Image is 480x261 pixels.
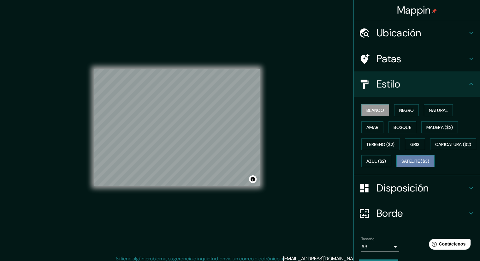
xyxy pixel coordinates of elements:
div: Estilo [354,71,480,97]
div: A3 [361,242,399,252]
font: A3 [361,243,367,250]
font: Tamaño [361,236,374,241]
font: Natural [429,107,448,113]
font: Caricatura ($2) [435,142,471,147]
font: Negro [399,107,414,113]
button: Madera ($2) [421,121,458,133]
button: Activar o desactivar atribución [249,175,257,183]
div: Ubicación [354,20,480,46]
font: Patas [376,52,401,65]
font: Ubicación [376,26,421,39]
font: Bosque [394,124,411,130]
font: Borde [376,207,403,220]
div: Patas [354,46,480,71]
font: Mappin [397,3,431,17]
canvas: Mapa [94,69,260,186]
button: Azul ($2) [361,155,391,167]
button: Terreno ($2) [361,138,400,150]
div: Disposición [354,175,480,201]
font: Blanco [366,107,384,113]
font: Satélite ($3) [401,159,430,164]
button: Satélite ($3) [396,155,435,167]
button: Caricatura ($2) [430,138,477,150]
iframe: Lanzador de widgets de ayuda [424,236,473,254]
font: Gris [410,142,420,147]
font: Estilo [376,77,400,91]
img: pin-icon.png [432,9,437,14]
button: Blanco [361,104,389,116]
button: Negro [394,104,419,116]
button: Bosque [388,121,416,133]
button: Amar [361,121,383,133]
font: Madera ($2) [426,124,453,130]
font: Azul ($2) [366,159,386,164]
button: Gris [405,138,425,150]
font: Terreno ($2) [366,142,395,147]
font: Disposición [376,181,429,195]
div: Borde [354,201,480,226]
font: Amar [366,124,378,130]
button: Natural [424,104,453,116]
